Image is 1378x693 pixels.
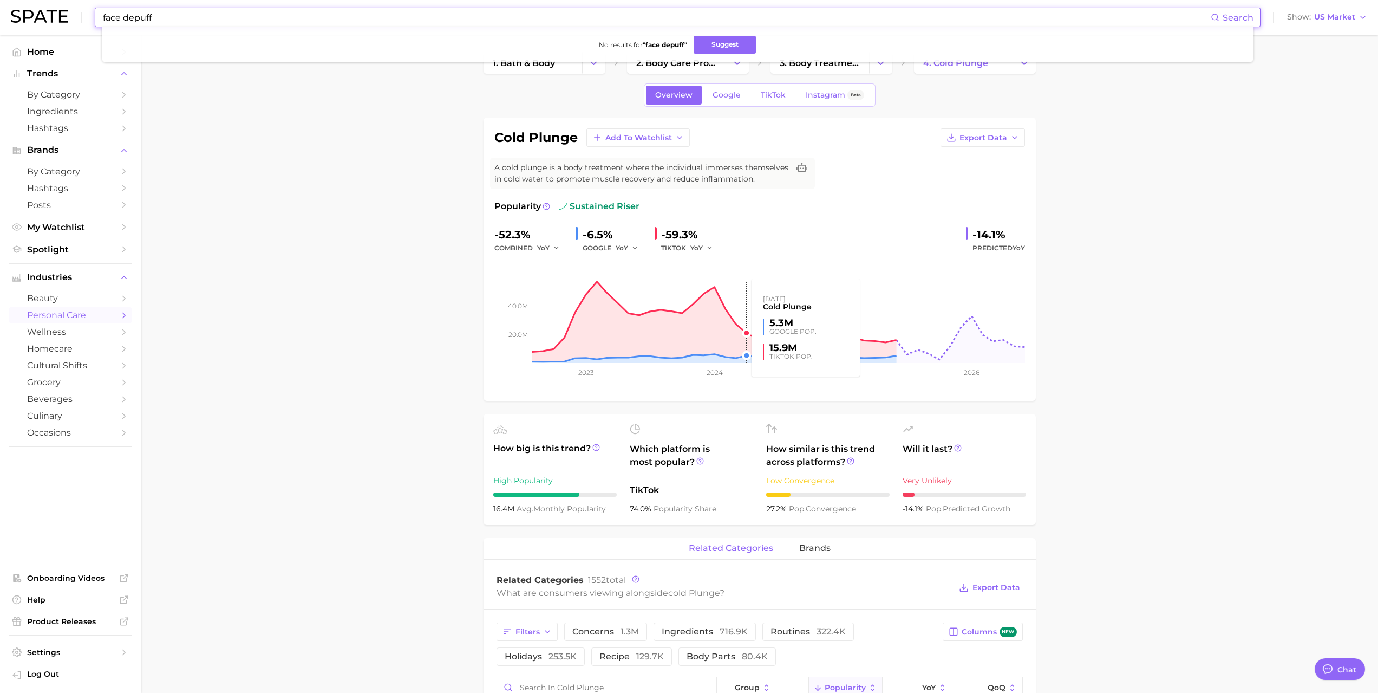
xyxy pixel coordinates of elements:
span: -14.1% [903,504,926,514]
div: -6.5% [583,226,646,243]
a: Google [703,86,750,105]
span: predicted growth [926,504,1010,514]
div: 1 / 10 [903,493,1026,497]
a: 1. bath & body [484,52,582,74]
input: Search here for a brand, industry, or ingredient [102,8,1211,27]
span: Hashtags [27,123,114,133]
span: convergence [789,504,856,514]
tspan: 2024 [706,368,722,377]
span: Home [27,47,114,57]
span: 1. bath & body [493,58,555,68]
span: Ingredients [27,106,114,116]
a: wellness [9,323,132,340]
span: Search [1223,12,1253,23]
button: Export Data [956,580,1022,595]
span: Popularity [825,683,866,692]
span: YoY [537,243,550,252]
button: Industries [9,269,132,286]
span: Onboarding Videos [27,573,114,583]
a: 2. body care products [627,52,726,74]
span: routines [770,627,846,636]
span: occasions [27,428,114,438]
div: 2 / 10 [766,493,890,497]
span: Filters [515,627,540,637]
span: YoY [1013,244,1025,252]
span: 27.2% [766,504,789,514]
button: Change Category [726,52,749,74]
span: 2. body care products [636,58,716,68]
span: TikTok [630,484,753,497]
span: YoY [922,683,936,692]
span: Will it last? [903,443,1026,469]
span: Google [713,90,741,100]
span: Instagram [806,90,845,100]
button: YoY [690,242,714,255]
a: My Watchlist [9,219,132,236]
span: Hashtags [27,183,114,193]
div: -14.1% [972,226,1025,243]
a: Posts [9,197,132,213]
span: US Market [1314,14,1355,20]
span: wellness [27,327,114,337]
abbr: average [517,504,533,514]
div: 7 / 10 [493,493,617,497]
span: 4. cold plunge [923,58,988,68]
span: ingredients [662,627,748,636]
span: 322.4k [817,626,846,637]
span: 80.4k [742,651,768,662]
tspan: 2025 [835,368,851,377]
a: 4. cold plunge [914,52,1013,74]
span: sustained riser [559,200,639,213]
span: 716.9k [720,626,748,637]
button: ShowUS Market [1284,10,1370,24]
div: Low Convergence [766,474,890,487]
span: 16.4m [493,504,517,514]
span: Industries [27,273,114,282]
a: Hashtags [9,120,132,137]
button: Filters [497,623,558,641]
tspan: 2026 [964,368,979,377]
span: My Watchlist [27,222,114,232]
a: grocery [9,374,132,391]
div: -59.3% [661,226,721,243]
a: Home [9,43,132,60]
span: Log Out [27,669,123,679]
a: by Category [9,86,132,103]
a: homecare [9,340,132,357]
span: by Category [27,166,114,177]
div: TIKTOK [661,242,721,255]
span: Brands [27,145,114,155]
span: Help [27,595,114,605]
a: Log out. Currently logged in with e-mail pryan@sharkninja.com. [9,666,132,684]
span: A cold plunge is a body treatment where the individual immerses themselves in cold water to promo... [494,162,789,185]
button: YoY [616,242,639,255]
button: Add to Watchlist [586,128,690,147]
span: concerns [572,627,639,636]
span: cultural shifts [27,360,114,371]
a: culinary [9,407,132,424]
span: 129.7k [636,651,664,662]
span: 74.0% [630,504,654,514]
span: cold plunge [668,588,720,598]
img: SPATE [11,10,68,23]
span: Export Data [959,133,1007,143]
button: Columnsnew [943,623,1022,641]
a: TikTok [752,86,795,105]
button: Change Category [1013,52,1036,74]
span: culinary [27,411,114,421]
a: by Category [9,163,132,180]
a: personal care [9,307,132,323]
span: Which platform is most popular? [630,443,753,478]
span: brands [799,543,831,553]
a: cultural shifts [9,357,132,374]
div: -52.3% [494,226,567,243]
span: homecare [27,344,114,354]
div: High Popularity [493,474,617,487]
span: 253.5k [548,651,577,662]
span: Spotlight [27,244,114,255]
a: 3. body treatments [770,52,869,74]
button: Brands [9,142,132,158]
span: Export Data [972,583,1020,592]
button: Trends [9,66,132,82]
span: recipe [599,652,664,661]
